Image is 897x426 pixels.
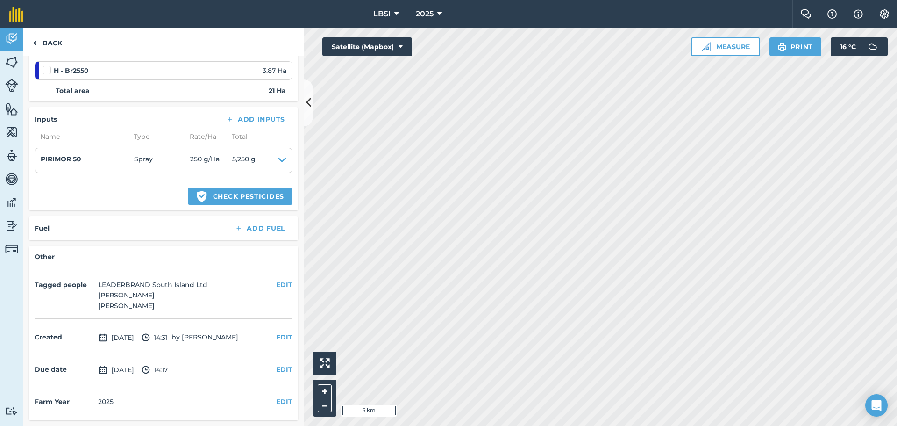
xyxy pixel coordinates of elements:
[142,332,150,343] img: svg+xml;base64,PD94bWwgdmVyc2lvbj0iMS4wIiBlbmNvZGluZz0idXRmLTgiPz4KPCEtLSBHZW5lcmF0b3I6IEFkb2JlIE...
[5,102,18,116] img: svg+xml;base64,PHN2ZyB4bWxucz0iaHR0cDovL3d3dy53My5vcmcvMjAwMC9zdmciIHdpZHRoPSI1NiIgaGVpZ2h0PSI2MC...
[23,28,71,56] a: Back
[840,37,856,56] span: 16 ° C
[54,65,89,76] strong: H - Br2550
[35,364,94,375] h4: Due date
[276,397,292,407] button: EDIT
[190,154,232,167] span: 250 g / Ha
[863,37,882,56] img: svg+xml;base64,PD94bWwgdmVyc2lvbj0iMS4wIiBlbmNvZGluZz0idXRmLTgiPz4KPCEtLSBHZW5lcmF0b3I6IEFkb2JlIE...
[35,252,292,262] h4: Other
[778,41,787,52] img: svg+xml;base64,PHN2ZyB4bWxucz0iaHR0cDovL3d3dy53My5vcmcvMjAwMC9zdmciIHdpZHRoPSIxOSIgaGVpZ2h0PSIyNC...
[35,131,128,142] span: Name
[56,86,90,96] strong: Total area
[5,149,18,163] img: svg+xml;base64,PD94bWwgdmVyc2lvbj0iMS4wIiBlbmNvZGluZz0idXRmLTgiPz4KPCEtLSBHZW5lcmF0b3I6IEFkb2JlIE...
[373,8,391,20] span: LBSI
[318,384,332,398] button: +
[5,243,18,256] img: svg+xml;base64,PD94bWwgdmVyc2lvbj0iMS4wIiBlbmNvZGluZz0idXRmLTgiPz4KPCEtLSBHZW5lcmF0b3I6IEFkb2JlIE...
[98,397,114,407] div: 2025
[263,65,286,76] span: 3.87 Ha
[35,223,50,233] h4: Fuel
[269,86,286,96] strong: 21 Ha
[9,7,23,22] img: fieldmargin Logo
[701,42,711,51] img: Ruler icon
[5,79,18,92] img: svg+xml;base64,PD94bWwgdmVyc2lvbj0iMS4wIiBlbmNvZGluZz0idXRmLTgiPz4KPCEtLSBHZW5lcmF0b3I6IEFkb2JlIE...
[691,37,760,56] button: Measure
[416,8,434,20] span: 2025
[232,154,256,167] span: 5,250 g
[879,9,890,19] img: A cog icon
[800,9,812,19] img: Two speech bubbles overlapping with the left bubble in the forefront
[5,407,18,416] img: svg+xml;base64,PD94bWwgdmVyc2lvbj0iMS4wIiBlbmNvZGluZz0idXRmLTgiPz4KPCEtLSBHZW5lcmF0b3I6IEFkb2JlIE...
[276,364,292,375] button: EDIT
[276,280,292,290] button: EDIT
[865,394,888,417] div: Open Intercom Messenger
[35,280,94,290] h4: Tagged people
[41,154,286,167] summary: PIRIMOR 50Spray250 g/Ha5,250 g
[33,37,37,49] img: svg+xml;base64,PHN2ZyB4bWxucz0iaHR0cDovL3d3dy53My5vcmcvMjAwMC9zdmciIHdpZHRoPSI5IiBoZWlnaHQ9IjI0Ii...
[276,332,292,342] button: EDIT
[769,37,822,56] button: Print
[98,332,134,343] span: [DATE]
[98,332,107,343] img: svg+xml;base64,PD94bWwgdmVyc2lvbj0iMS4wIiBlbmNvZGluZz0idXRmLTgiPz4KPCEtLSBHZW5lcmF0b3I6IEFkb2JlIE...
[5,32,18,46] img: svg+xml;base64,PD94bWwgdmVyc2lvbj0iMS4wIiBlbmNvZGluZz0idXRmLTgiPz4KPCEtLSBHZW5lcmF0b3I6IEFkb2JlIE...
[320,358,330,368] img: Four arrows, one pointing top left, one top right, one bottom right and the last bottom left
[98,301,207,311] li: [PERSON_NAME]
[5,55,18,69] img: svg+xml;base64,PHN2ZyB4bWxucz0iaHR0cDovL3d3dy53My5vcmcvMjAwMC9zdmciIHdpZHRoPSI1NiIgaGVpZ2h0PSI2MC...
[322,37,412,56] button: Satellite (Mapbox)
[227,222,292,235] button: Add Fuel
[41,154,134,164] h4: PIRIMOR 50
[134,154,190,167] span: Spray
[184,131,226,142] span: Rate/ Ha
[98,364,107,375] img: svg+xml;base64,PD94bWwgdmVyc2lvbj0iMS4wIiBlbmNvZGluZz0idXRmLTgiPz4KPCEtLSBHZW5lcmF0b3I6IEFkb2JlIE...
[831,37,888,56] button: 16 °C
[5,195,18,209] img: svg+xml;base64,PD94bWwgdmVyc2lvbj0iMS4wIiBlbmNvZGluZz0idXRmLTgiPz4KPCEtLSBHZW5lcmF0b3I6IEFkb2JlIE...
[142,364,150,375] img: svg+xml;base64,PD94bWwgdmVyc2lvbj0iMS4wIiBlbmNvZGluZz0idXRmLTgiPz4KPCEtLSBHZW5lcmF0b3I6IEFkb2JlIE...
[5,125,18,139] img: svg+xml;base64,PHN2ZyB4bWxucz0iaHR0cDovL3d3dy53My5vcmcvMjAwMC9zdmciIHdpZHRoPSI1NiIgaGVpZ2h0PSI2MC...
[128,131,184,142] span: Type
[826,9,838,19] img: A question mark icon
[142,332,168,343] span: 14:31
[98,364,134,375] span: [DATE]
[218,113,292,126] button: Add Inputs
[35,114,57,124] h4: Inputs
[188,188,292,205] button: Check pesticides
[318,398,332,412] button: –
[142,364,168,375] span: 14:17
[35,325,292,351] div: by [PERSON_NAME]
[854,8,863,20] img: svg+xml;base64,PHN2ZyB4bWxucz0iaHR0cDovL3d3dy53My5vcmcvMjAwMC9zdmciIHdpZHRoPSIxNyIgaGVpZ2h0PSIxNy...
[226,131,248,142] span: Total
[5,172,18,186] img: svg+xml;base64,PD94bWwgdmVyc2lvbj0iMS4wIiBlbmNvZGluZz0idXRmLTgiPz4KPCEtLSBHZW5lcmF0b3I6IEFkb2JlIE...
[98,280,207,290] li: LEADERBRAND South Island Ltd
[35,332,94,342] h4: Created
[98,290,207,300] li: [PERSON_NAME]
[5,219,18,233] img: svg+xml;base64,PD94bWwgdmVyc2lvbj0iMS4wIiBlbmNvZGluZz0idXRmLTgiPz4KPCEtLSBHZW5lcmF0b3I6IEFkb2JlIE...
[35,397,94,407] h4: Farm Year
